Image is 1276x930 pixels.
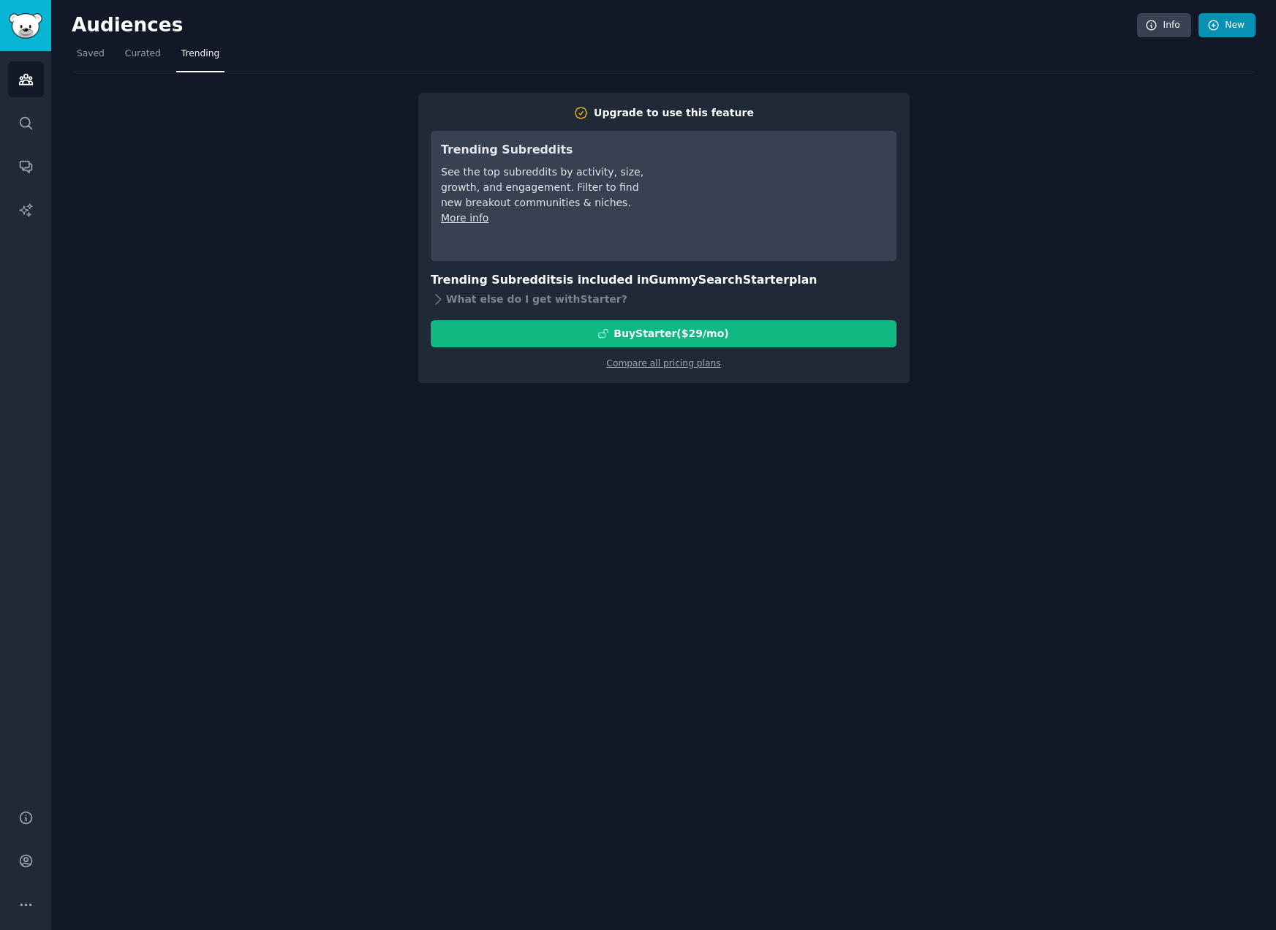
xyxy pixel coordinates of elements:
a: Curated [120,42,166,72]
div: Upgrade to use this feature [594,105,754,121]
a: Saved [72,42,110,72]
span: GummySearch Starter [649,273,789,287]
a: New [1198,13,1256,38]
div: Buy Starter ($ 29 /mo ) [614,326,728,341]
h2: Audiences [72,14,1137,37]
img: GummySearch logo [9,13,42,39]
div: What else do I get with Starter ? [431,290,896,310]
a: More info [441,212,488,224]
a: Trending [176,42,224,72]
h3: Trending Subreddits is included in plan [431,271,896,290]
span: Curated [125,48,161,61]
div: See the top subreddits by activity, size, growth, and engagement. Filter to find new breakout com... [441,165,646,211]
span: Saved [77,48,105,61]
h3: Trending Subreddits [441,141,646,159]
iframe: YouTube video player [667,141,886,251]
span: Trending [181,48,219,61]
a: Info [1137,13,1191,38]
button: BuyStarter($29/mo) [431,320,896,347]
a: Compare all pricing plans [606,358,720,368]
